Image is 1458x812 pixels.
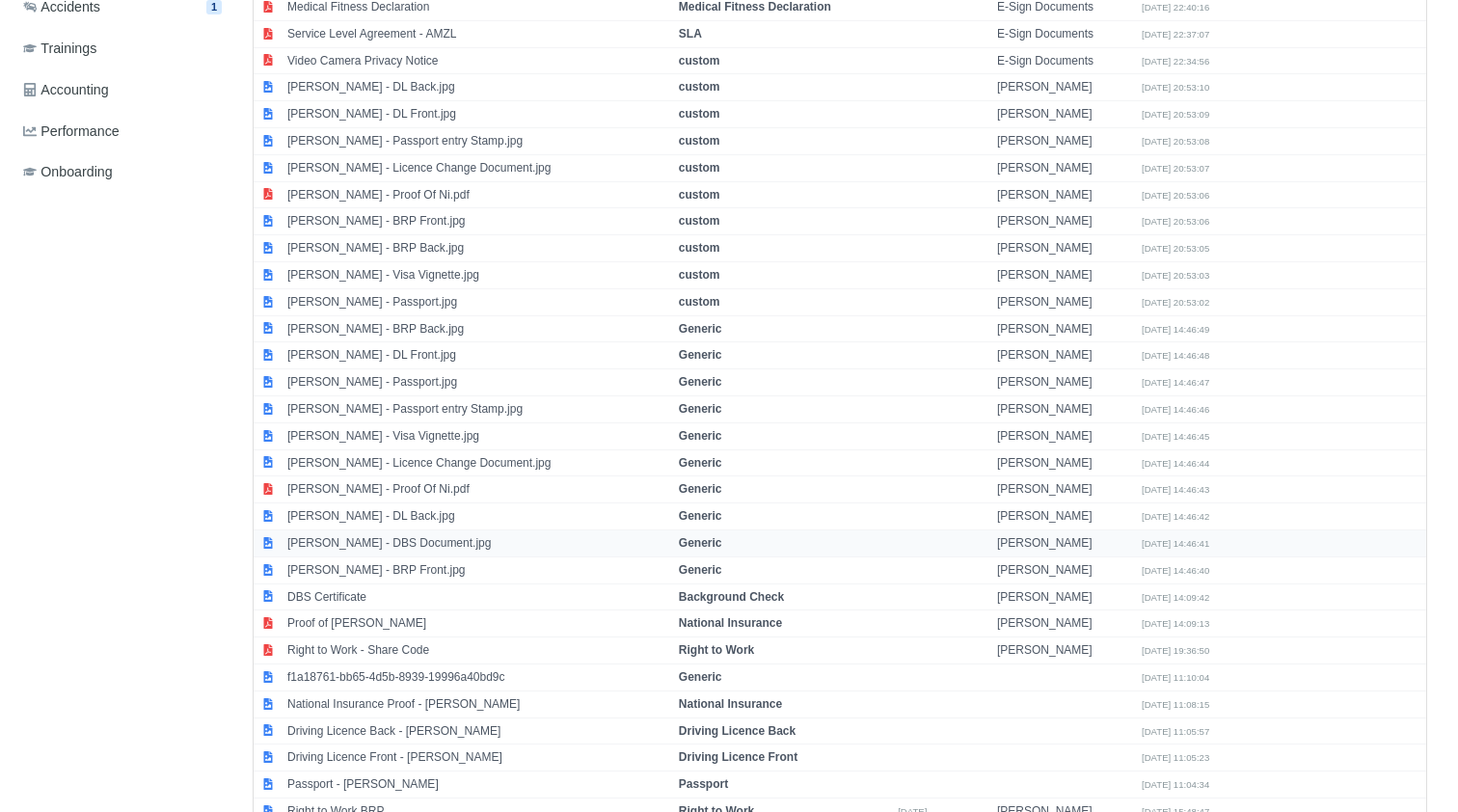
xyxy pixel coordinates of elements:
[992,556,1137,583] td: [PERSON_NAME]
[1142,297,1209,308] small: [DATE] 20:53:02
[283,503,674,530] td: [PERSON_NAME] - DL Back.jpg
[23,121,120,143] span: Performance
[283,663,674,690] td: f1a18761-bb65-4d5b-8939-19996a40bd9c
[283,369,674,396] td: [PERSON_NAME] - Passport.jpg
[992,476,1137,503] td: [PERSON_NAME]
[679,241,720,255] strong: custom
[1142,484,1209,495] small: [DATE] 14:46:43
[1142,216,1209,227] small: [DATE] 20:53:06
[679,107,720,121] strong: custom
[679,188,720,202] strong: custom
[679,322,722,336] strong: Generic
[992,128,1137,155] td: [PERSON_NAME]
[992,208,1137,235] td: [PERSON_NAME]
[992,503,1137,530] td: [PERSON_NAME]
[992,154,1137,181] td: [PERSON_NAME]
[1142,538,1209,549] small: [DATE] 14:46:41
[1142,190,1209,201] small: [DATE] 20:53:06
[283,315,674,342] td: [PERSON_NAME] - BRP Back.jpg
[992,583,1137,610] td: [PERSON_NAME]
[283,288,674,315] td: [PERSON_NAME] - Passport.jpg
[1142,163,1209,174] small: [DATE] 20:53:07
[283,556,674,583] td: [PERSON_NAME] - BRP Front.jpg
[992,395,1137,422] td: [PERSON_NAME]
[23,38,96,60] span: Trainings
[992,369,1137,396] td: [PERSON_NAME]
[283,261,674,288] td: [PERSON_NAME] - Visa Vignette.jpg
[1142,458,1209,469] small: [DATE] 14:46:44
[1142,511,1209,522] small: [DATE] 14:46:42
[679,456,722,470] strong: Generic
[679,590,784,604] strong: Background Check
[679,295,720,309] strong: custom
[992,610,1137,637] td: [PERSON_NAME]
[283,690,674,717] td: National Insurance Proof - [PERSON_NAME]
[679,348,722,362] strong: Generic
[992,342,1137,369] td: [PERSON_NAME]
[283,771,674,798] td: Passport - [PERSON_NAME]
[1142,82,1209,93] small: [DATE] 20:53:10
[1142,2,1209,13] small: [DATE] 22:40:16
[15,113,229,150] a: Performance
[679,670,722,684] strong: Generic
[992,47,1137,74] td: E-Sign Documents
[15,71,229,109] a: Accounting
[1142,324,1209,335] small: [DATE] 14:46:49
[679,563,722,577] strong: Generic
[1142,565,1209,576] small: [DATE] 14:46:40
[283,20,674,47] td: Service Level Agreement - AMZL
[283,422,674,449] td: [PERSON_NAME] - Visa Vignette.jpg
[992,20,1137,47] td: E-Sign Documents
[283,476,674,503] td: [PERSON_NAME] - Proof Of Ni.pdf
[992,74,1137,101] td: [PERSON_NAME]
[679,80,720,94] strong: custom
[992,449,1137,476] td: [PERSON_NAME]
[992,422,1137,449] td: [PERSON_NAME]
[1142,29,1209,40] small: [DATE] 22:37:07
[23,79,109,101] span: Accounting
[992,181,1137,208] td: [PERSON_NAME]
[283,610,674,637] td: Proof of [PERSON_NAME]
[283,208,674,235] td: [PERSON_NAME] - BRP Front.jpg
[992,637,1137,664] td: [PERSON_NAME]
[283,342,674,369] td: [PERSON_NAME] - DL Front.jpg
[283,529,674,556] td: [PERSON_NAME] - DBS Document.jpg
[679,268,720,282] strong: custom
[283,181,674,208] td: [PERSON_NAME] - Proof Of Ni.pdf
[1142,404,1209,415] small: [DATE] 14:46:46
[1111,588,1458,812] iframe: Chat Widget
[283,744,674,771] td: Driving Licence Front - [PERSON_NAME]
[1142,109,1209,120] small: [DATE] 20:53:09
[679,54,720,68] strong: custom
[679,402,722,416] strong: Generic
[679,777,728,791] strong: Passport
[1142,377,1209,388] small: [DATE] 14:46:47
[992,261,1137,288] td: [PERSON_NAME]
[679,482,722,496] strong: Generic
[679,750,797,764] strong: Driving Licence Front
[992,235,1137,262] td: [PERSON_NAME]
[679,161,720,175] strong: custom
[15,30,229,68] a: Trainings
[992,529,1137,556] td: [PERSON_NAME]
[679,375,722,389] strong: Generic
[1142,136,1209,147] small: [DATE] 20:53:08
[679,27,702,41] strong: SLA
[283,154,674,181] td: [PERSON_NAME] - Licence Change Document.jpg
[23,161,113,183] span: Onboarding
[679,214,720,228] strong: custom
[679,509,722,523] strong: Generic
[283,395,674,422] td: [PERSON_NAME] - Passport entry Stamp.jpg
[679,643,754,657] strong: Right to Work
[679,134,720,148] strong: custom
[283,717,674,744] td: Driving Licence Back - [PERSON_NAME]
[1142,431,1209,442] small: [DATE] 14:46:45
[283,235,674,262] td: [PERSON_NAME] - BRP Back.jpg
[679,616,782,630] strong: National Insurance
[992,101,1137,128] td: [PERSON_NAME]
[1142,56,1209,67] small: [DATE] 22:34:56
[283,128,674,155] td: [PERSON_NAME] - Passport entry Stamp.jpg
[283,449,674,476] td: [PERSON_NAME] - Licence Change Document.jpg
[283,583,674,610] td: DBS Certificate
[1142,243,1209,254] small: [DATE] 20:53:05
